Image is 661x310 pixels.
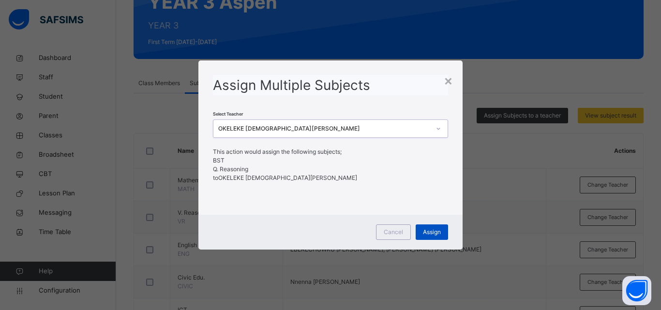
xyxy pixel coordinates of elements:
li: BST [213,156,448,165]
span: This action would assign the following subjects; to OKELEKE [DEMOGRAPHIC_DATA][PERSON_NAME] [213,148,448,181]
div: OKELEKE [DEMOGRAPHIC_DATA][PERSON_NAME] [218,124,430,133]
div: × [444,70,453,90]
li: Q. Reasoning [213,165,448,174]
span: Assign [423,228,441,236]
span: Select Teacher [213,111,243,117]
span: Assign Multiple Subjects [213,77,370,93]
span: Cancel [384,228,403,236]
button: Open asap [622,276,651,305]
